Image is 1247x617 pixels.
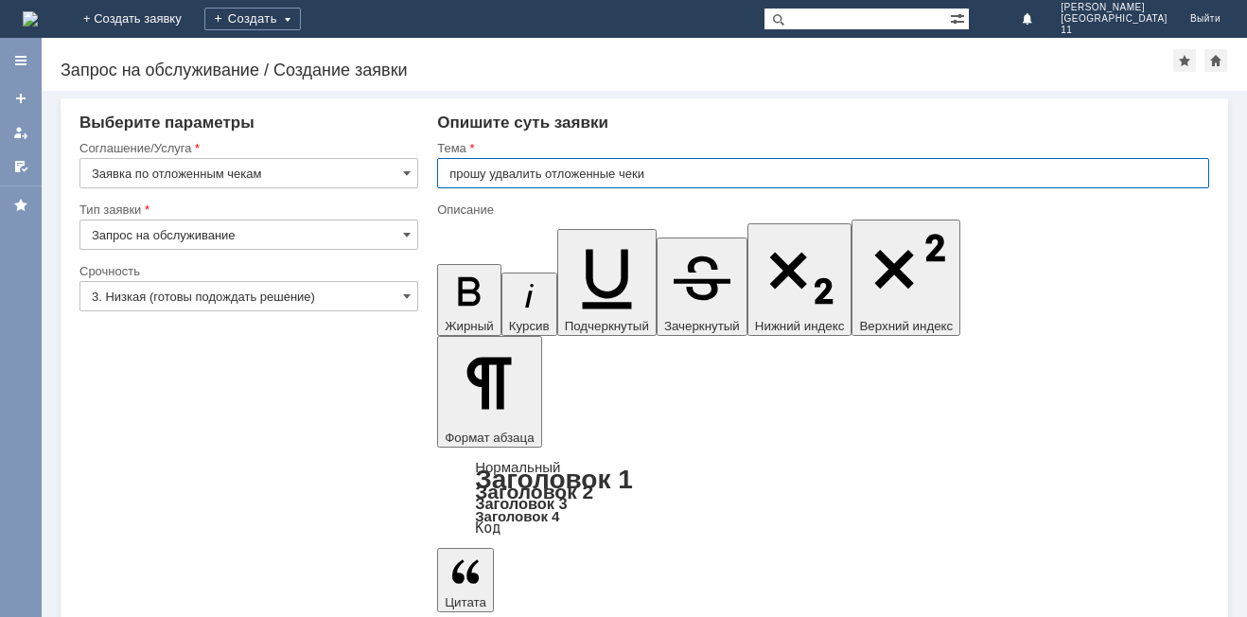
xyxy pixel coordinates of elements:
a: Создать заявку [6,83,36,114]
span: Верхний индекс [859,319,953,333]
button: Нижний индекс [747,223,852,336]
a: Мои заявки [6,117,36,148]
button: Жирный [437,264,501,336]
span: Нижний индекс [755,319,845,333]
button: Зачеркнутый [657,238,747,336]
button: Курсив [501,273,557,336]
div: Сделать домашней страницей [1204,49,1227,72]
span: Формат абзаца [445,431,534,445]
span: [PERSON_NAME] [1061,2,1168,13]
span: Выберите параметры [79,114,255,132]
a: Заголовок 4 [475,508,559,524]
div: Добавить в избранное [1173,49,1196,72]
img: logo [23,11,38,26]
button: Формат абзаца [437,336,541,448]
a: Заголовок 2 [475,481,593,502]
span: Курсив [509,319,550,333]
div: Срочность [79,265,414,277]
a: Мои согласования [6,151,36,182]
button: Подчеркнутый [557,229,657,336]
div: Тема [437,142,1205,154]
div: Описание [437,203,1205,216]
div: Запрос на обслуживание / Создание заявки [61,61,1173,79]
button: Верхний индекс [852,220,960,336]
a: Заголовок 1 [475,465,633,494]
div: Формат абзаца [437,461,1209,535]
span: Жирный [445,319,494,333]
a: Нормальный [475,459,560,475]
span: Опишите суть заявки [437,114,608,132]
span: [GEOGRAPHIC_DATA] [1061,13,1168,25]
span: Цитата [445,595,486,609]
button: Цитата [437,548,494,612]
div: Тип заявки [79,203,414,216]
span: Расширенный поиск [950,9,969,26]
a: Перейти на домашнюю страницу [23,11,38,26]
a: Код [475,520,501,537]
span: Зачеркнутый [664,319,740,333]
div: Создать [204,8,301,30]
span: 11 [1061,25,1168,36]
div: Соглашение/Услуга [79,142,414,154]
a: Заголовок 3 [475,495,567,512]
span: Подчеркнутый [565,319,649,333]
